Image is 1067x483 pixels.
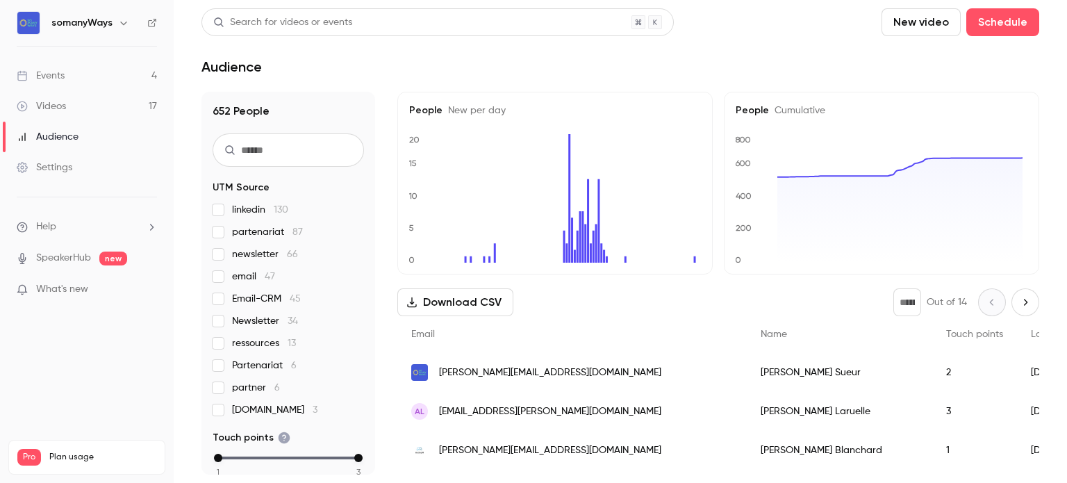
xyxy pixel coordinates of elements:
text: 600 [735,158,751,168]
span: ressources [232,336,296,350]
text: 10 [408,191,417,201]
span: Cumulative [769,106,825,115]
span: Email-CRM [232,292,301,306]
span: 6 [291,361,297,370]
span: Pro [17,449,41,466]
span: [DOMAIN_NAME] [232,403,317,417]
div: Videos [17,99,66,113]
div: min [214,454,222,462]
li: help-dropdown-opener [17,220,157,234]
div: max [354,454,363,462]
button: Schedule [966,8,1039,36]
span: [PERSON_NAME][EMAIL_ADDRESS][DOMAIN_NAME] [439,443,661,458]
span: Newsletter [232,314,298,328]
span: Email [411,329,435,339]
img: somanyways.co [411,364,428,381]
span: Help [36,220,56,234]
button: New video [882,8,961,36]
div: Events [17,69,65,83]
h5: People [736,104,1027,117]
span: 1 [217,466,220,478]
text: 400 [736,191,752,201]
span: Touch points [946,329,1003,339]
text: 0 [408,255,415,265]
span: UTM Source [213,181,270,195]
span: 34 [288,316,298,326]
span: Name [761,329,787,339]
text: 800 [735,135,751,145]
text: 200 [736,223,752,233]
span: AL [415,405,424,418]
text: 20 [409,135,420,145]
button: Next page [1011,288,1039,316]
span: [EMAIL_ADDRESS][PERSON_NAME][DOMAIN_NAME] [439,404,661,419]
div: [PERSON_NAME] Sueur [747,353,932,392]
span: partner [232,381,280,395]
div: Search for videos or events [213,15,352,30]
text: 0 [735,255,741,265]
h1: Audience [201,58,262,75]
span: What's new [36,282,88,297]
span: email [232,270,275,284]
div: 3 [932,392,1017,431]
span: Partenariat [232,359,297,373]
span: 13 [288,338,296,348]
div: 2 [932,353,1017,392]
div: [PERSON_NAME] Laruelle [747,392,932,431]
h1: 652 People [213,103,364,120]
span: New per day [442,106,506,115]
p: Out of 14 [927,295,967,309]
a: SpeakerHub [36,251,91,265]
span: newsletter [232,247,298,261]
button: Download CSV [397,288,513,316]
div: 1 [932,431,1017,470]
span: 6 [274,383,280,393]
text: 5 [408,223,414,233]
span: 130 [274,205,288,215]
span: [PERSON_NAME][EMAIL_ADDRESS][DOMAIN_NAME] [439,366,661,380]
span: 47 [265,272,275,281]
text: 15 [408,158,417,168]
span: Touch points [213,431,290,445]
span: partenariat [232,225,303,239]
span: 3 [313,405,317,415]
div: Settings [17,161,72,174]
img: anthropi.fr [411,442,428,459]
img: somanyWays [17,12,40,34]
div: [PERSON_NAME] Blanchard [747,431,932,470]
span: 45 [290,294,301,304]
h5: People [409,104,701,117]
span: Plan usage [49,452,156,463]
span: 66 [287,249,298,259]
span: linkedin [232,203,288,217]
span: 3 [356,466,361,478]
span: new [99,252,127,265]
div: Audience [17,130,78,144]
span: 87 [292,227,303,237]
h6: somanyWays [51,16,113,30]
